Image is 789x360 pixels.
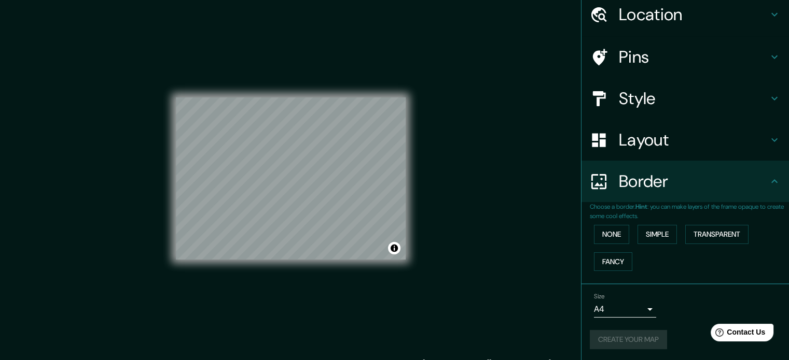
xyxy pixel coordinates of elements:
[590,202,789,221] p: Choose a border. : you can make layers of the frame opaque to create some cool effects.
[388,242,400,254] button: Toggle attribution
[635,203,647,211] b: Hint
[594,301,656,318] div: A4
[619,171,768,192] h4: Border
[594,292,605,301] label: Size
[594,252,632,271] button: Fancy
[582,119,789,161] div: Layout
[697,320,778,349] iframe: Help widget launcher
[619,4,768,25] h4: Location
[594,225,629,244] button: None
[619,88,768,109] h4: Style
[582,161,789,202] div: Border
[619,129,768,150] h4: Layout
[176,97,406,260] canvas: Map
[619,47,768,67] h4: Pins
[582,78,789,119] div: Style
[685,225,749,244] button: Transparent
[582,36,789,78] div: Pins
[638,225,677,244] button: Simple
